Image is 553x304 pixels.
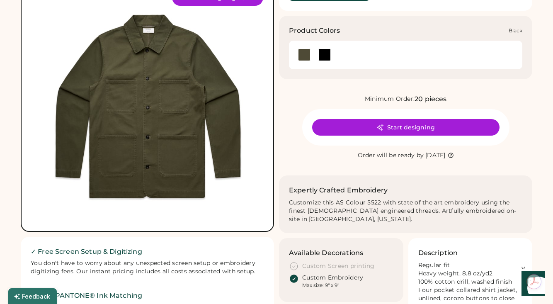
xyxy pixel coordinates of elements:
h3: Product Colors [289,26,340,36]
div: Customize this AS Colour 5522 with state of the art embroidery using the finest [DEMOGRAPHIC_DATA... [289,199,522,224]
div: Custom Embroidery [302,274,363,282]
iframe: Front Chat [514,267,549,302]
h2: ✓ Free PANTONE® Ink Matching [31,291,264,301]
div: Minimum Order: [365,95,415,103]
h3: Description [418,248,458,258]
button: Start designing [312,119,500,136]
div: Regular fit Heavy weight, 8.8 oz/yd2 100% cotton drill, washed finish Four pocket collared shirt ... [418,261,523,302]
h2: Expertly Crafted Embroidery [289,185,388,195]
div: Custom Screen printing [302,262,375,270]
div: Max size: 9" x 9" [302,282,339,289]
div: You don't have to worry about any unexpected screen setup or embroidery digitizing fees. Our inst... [31,259,264,276]
div: [DATE] [425,151,446,160]
div: Black [509,27,522,34]
h2: ✓ Free Screen Setup & Digitizing [31,247,264,257]
h3: Available Decorations [289,248,363,258]
div: 20 pieces [415,94,446,104]
div: Order will be ready by [358,151,424,160]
